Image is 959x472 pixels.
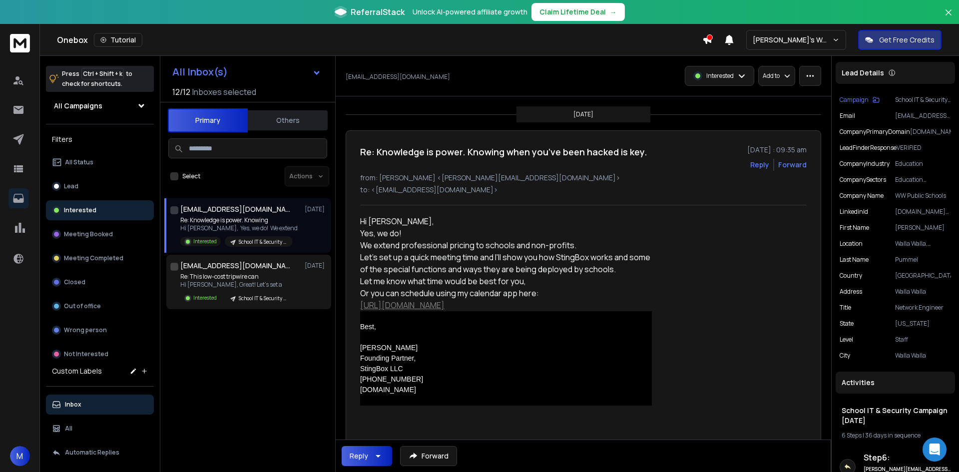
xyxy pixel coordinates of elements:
[895,192,951,200] p: WW Public Schools
[46,395,154,415] button: Inbox
[46,320,154,340] button: Wrong person
[239,295,287,302] p: School IT & Security Campaign [DATE]
[248,109,328,131] button: Others
[65,449,119,457] p: Automatic Replies
[305,205,327,213] p: [DATE]
[94,33,142,47] button: Tutorial
[840,304,851,312] p: title
[46,248,154,268] button: Meeting Completed
[400,446,457,466] button: Forward
[840,192,884,200] p: Company Name
[753,35,832,45] p: [PERSON_NAME]'s Workspace
[180,281,293,289] p: Hi [PERSON_NAME], Great! Let's set a
[180,273,293,281] p: Re: This low-cost tripwire can
[842,406,949,426] h1: School IT & Security Campaign [DATE]
[840,96,880,104] button: Campaign
[895,208,951,216] p: [DOMAIN_NAME][URL][PERSON_NAME]
[239,238,287,246] p: School IT & Security Campaign [DATE]
[895,304,951,312] p: Network Engineer
[897,144,951,152] p: VERIFIED
[46,296,154,316] button: Out of office
[360,311,652,332] div: Best,
[840,176,886,184] p: companySectors
[895,288,951,296] p: Walla Walla
[360,343,652,364] div: [PERSON_NAME] Founding Partner,
[193,294,217,302] p: Interested
[46,224,154,244] button: Meeting Booked
[910,128,951,136] p: [DOMAIN_NAME]
[763,72,780,80] p: Add to
[180,261,290,271] h1: [EMAIL_ADDRESS][DOMAIN_NAME]
[351,6,405,18] span: ReferralStack
[865,431,921,440] span: 36 days in sequence
[840,96,869,104] p: Campaign
[180,216,298,224] p: Re: Knowledge is power. Knowing
[842,432,949,440] div: |
[52,366,102,376] h3: Custom Labels
[895,160,951,168] p: Education
[840,272,862,280] p: country
[573,110,593,118] p: [DATE]
[46,419,154,439] button: All
[747,145,807,155] p: [DATE] : 09:35 am
[923,438,947,462] div: Open Intercom Messenger
[360,215,652,311] div: Hi [PERSON_NAME], Yes, we do! We extend professional pricing to schools and non-profits. Let's se...
[180,224,298,232] p: Hi [PERSON_NAME], Yes, we do! We extend
[305,262,327,270] p: [DATE]
[842,431,862,440] span: 6 Steps
[172,67,228,77] h1: All Inbox(s)
[46,96,154,116] button: All Campaigns
[942,6,955,30] button: Close banner
[531,3,625,21] button: Claim Lifetime Deal→
[840,160,890,168] p: companyIndustry
[64,182,78,190] p: Lead
[840,352,850,360] p: city
[65,425,72,433] p: All
[10,446,30,466] button: M
[360,300,445,311] a: [URL][DOMAIN_NAME]
[57,33,702,47] div: Onebox
[895,224,951,232] p: [PERSON_NAME]
[360,364,652,395] div: StingBox LLC [PHONE_NUMBER] [DOMAIN_NAME]
[895,352,951,360] p: Walla Walla
[64,278,85,286] p: Closed
[895,112,951,120] p: [EMAIL_ADDRESS][DOMAIN_NAME]
[342,446,392,466] button: Reply
[46,272,154,292] button: Closed
[81,68,124,79] span: Ctrl + Shift + k
[64,206,96,214] p: Interested
[840,240,863,248] p: location
[895,320,951,328] p: [US_STATE]
[864,452,951,464] h6: Step 6 :
[62,69,132,89] p: Press to check for shortcuts.
[360,145,647,159] h1: Re: Knowledge is power. Knowing when you’ve been hacked is key.
[64,326,107,334] p: Wrong person
[840,320,854,328] p: state
[360,173,807,183] p: from: [PERSON_NAME] <[PERSON_NAME][EMAIL_ADDRESS][DOMAIN_NAME]>
[778,160,807,170] div: Forward
[192,86,256,98] h3: Inboxes selected
[46,200,154,220] button: Interested
[840,256,869,264] p: Last Name
[164,62,329,82] button: All Inbox(s)
[840,144,897,152] p: leadFinderResponse
[46,443,154,463] button: Automatic Replies
[65,401,81,409] p: Inbox
[842,68,884,78] p: Lead Details
[46,152,154,172] button: All Status
[182,172,200,180] label: Select
[895,240,951,248] p: Walla Walla, [US_STATE], [GEOGRAPHIC_DATA]
[840,128,910,136] p: companyPrimaryDomain
[413,7,527,17] p: Unlock AI-powered affiliate growth
[879,35,935,45] p: Get Free Credits
[706,72,734,80] p: Interested
[840,112,855,120] p: Email
[54,101,102,111] h1: All Campaigns
[346,73,450,81] p: [EMAIL_ADDRESS][DOMAIN_NAME]
[180,204,290,214] h1: [EMAIL_ADDRESS][DOMAIN_NAME]
[895,256,951,264] p: Pummel
[46,132,154,146] h3: Filters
